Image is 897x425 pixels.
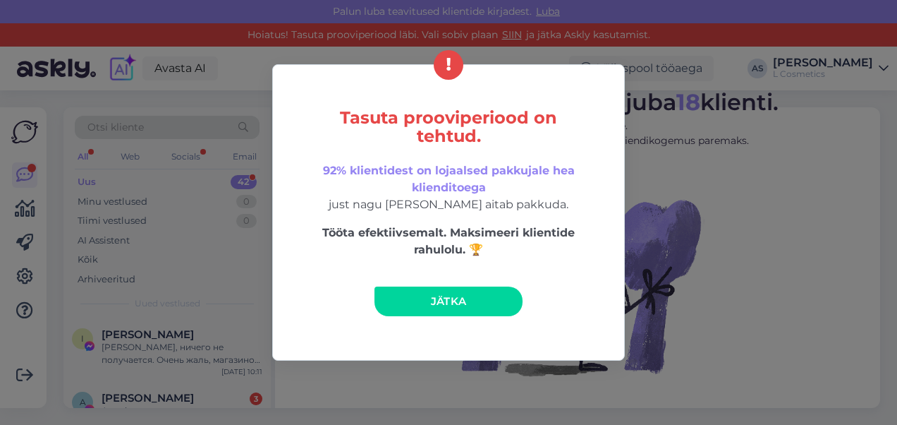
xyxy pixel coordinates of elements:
[303,162,594,213] p: just nagu [PERSON_NAME] aitab pakkuda.
[303,225,594,258] p: Tööta efektiivsemalt. Maksimeeri klientide rahulolu. 🏆
[431,294,467,308] span: Jätka
[374,287,523,316] a: Jätka
[323,164,575,194] span: 92% klientidest on lojaalsed pakkujale hea klienditoega
[303,109,594,145] h5: Tasuta prooviperiood on tehtud.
